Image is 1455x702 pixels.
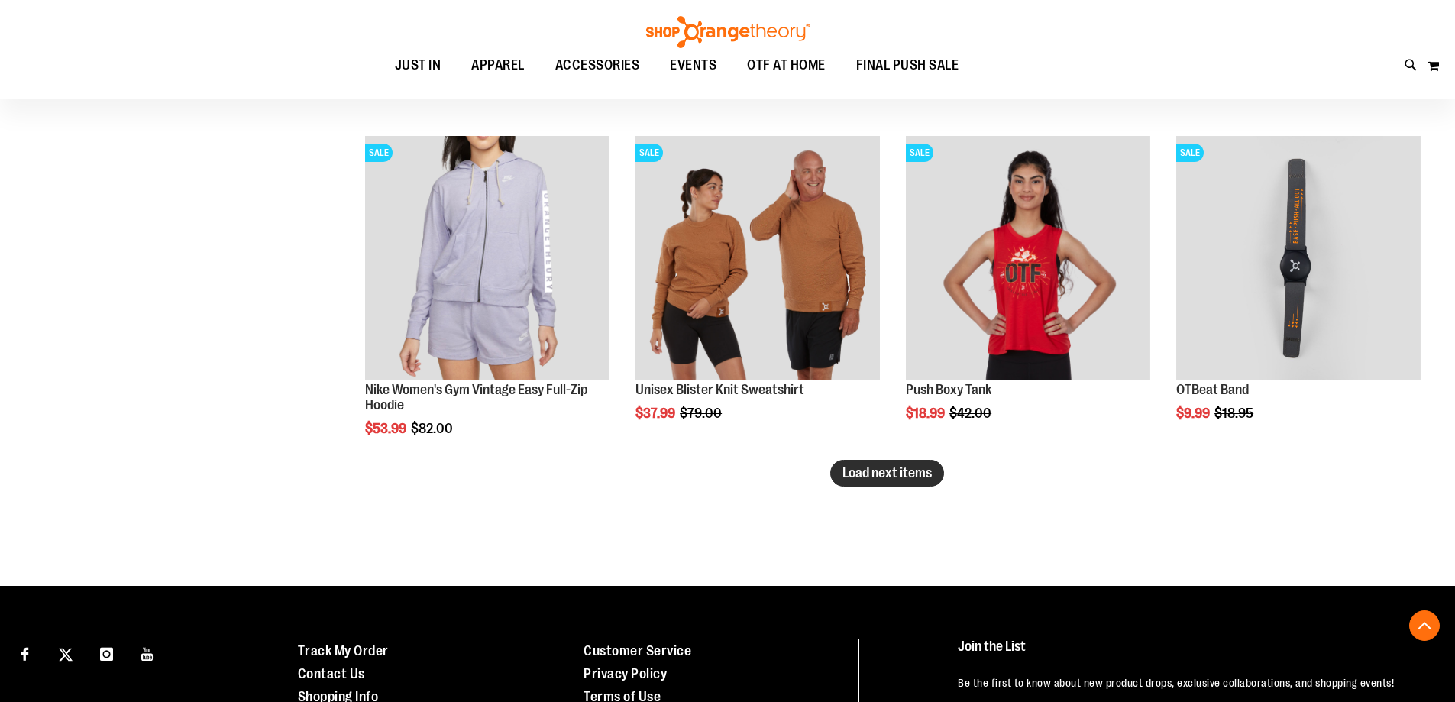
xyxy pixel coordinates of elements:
[842,465,932,480] span: Load next items
[1409,610,1440,641] button: Back To Top
[365,136,609,383] a: Product image for Nike Gym Vintage Easy Full Zip HoodieSALE
[53,639,79,666] a: Visit our X page
[655,48,732,83] a: EVENTS
[298,643,389,658] a: Track My Order
[628,128,888,460] div: product
[584,643,691,658] a: Customer Service
[635,136,880,380] img: Product image for Unisex Blister Knit Sweatshirt
[11,639,38,666] a: Visit our Facebook page
[958,675,1420,691] p: Be the first to know about new product drops, exclusive collaborations, and shopping events!
[670,48,716,82] span: EVENTS
[365,421,409,436] span: $53.99
[644,16,812,48] img: Shop Orangetheory
[1176,136,1421,380] img: OTBeat Band
[298,666,365,681] a: Contact Us
[830,460,944,487] button: Load next items
[380,48,457,83] a: JUST IN
[906,406,947,421] span: $18.99
[732,48,841,83] a: OTF AT HOME
[93,639,120,666] a: Visit our Instagram page
[635,406,677,421] span: $37.99
[1176,406,1212,421] span: $9.99
[1176,382,1249,397] a: OTBeat Band
[856,48,959,82] span: FINAL PUSH SALE
[555,48,640,82] span: ACCESSORIES
[747,48,826,82] span: OTF AT HOME
[357,128,617,474] div: product
[59,648,73,662] img: Twitter
[906,144,933,162] span: SALE
[898,128,1158,460] div: product
[411,421,455,436] span: $82.00
[365,144,393,162] span: SALE
[949,406,994,421] span: $42.00
[365,136,609,380] img: Product image for Nike Gym Vintage Easy Full Zip Hoodie
[584,666,667,681] a: Privacy Policy
[906,136,1150,383] a: Product image for Push Boxy TankSALE
[1169,128,1428,460] div: product
[958,639,1420,668] h4: Join the List
[1214,406,1256,421] span: $18.95
[680,406,724,421] span: $79.00
[841,48,975,82] a: FINAL PUSH SALE
[540,48,655,83] a: ACCESSORIES
[635,144,663,162] span: SALE
[1176,136,1421,383] a: OTBeat BandSALE
[635,382,804,397] a: Unisex Blister Knit Sweatshirt
[456,48,540,83] a: APPAREL
[906,382,991,397] a: Push Boxy Tank
[1176,144,1204,162] span: SALE
[365,382,587,412] a: Nike Women's Gym Vintage Easy Full-Zip Hoodie
[134,639,161,666] a: Visit our Youtube page
[635,136,880,383] a: Product image for Unisex Blister Knit SweatshirtSALE
[395,48,441,82] span: JUST IN
[906,136,1150,380] img: Product image for Push Boxy Tank
[471,48,525,82] span: APPAREL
